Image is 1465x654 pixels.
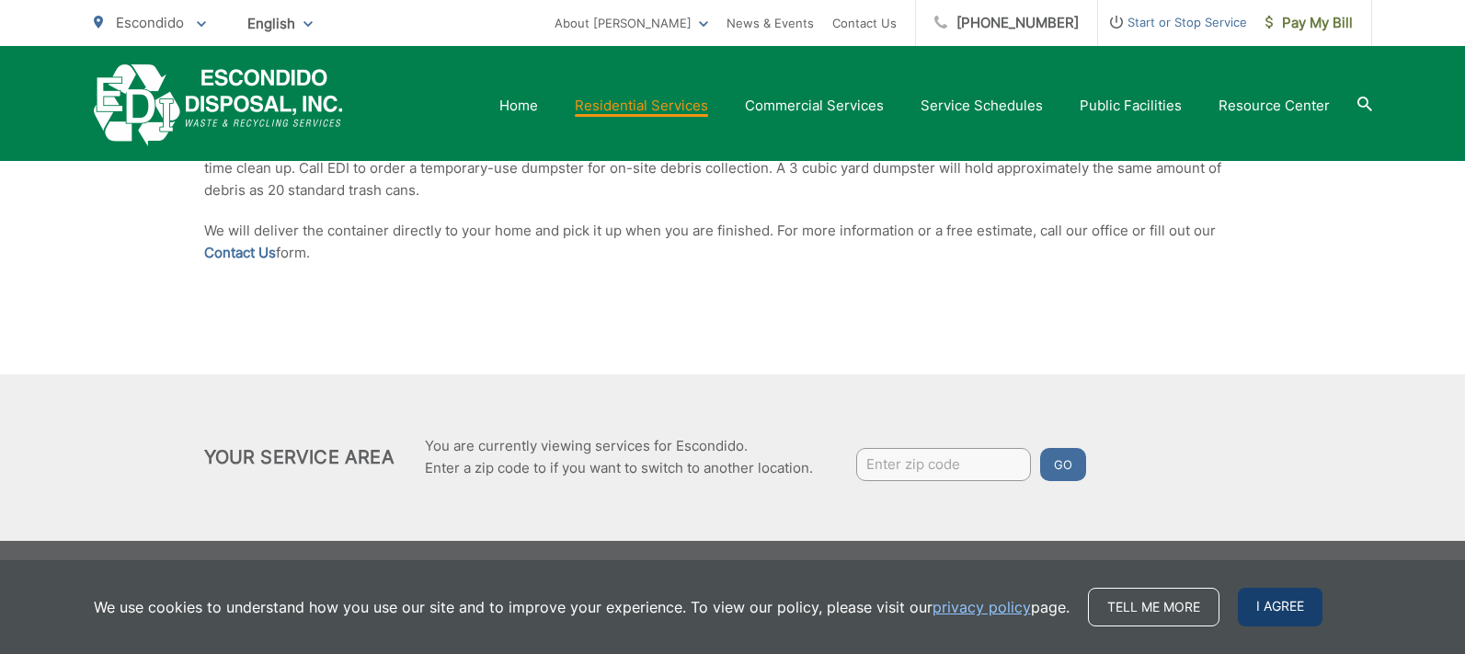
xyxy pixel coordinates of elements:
[204,220,1262,264] p: We will deliver the container directly to your home and pick it up when you are finished. For mor...
[1265,12,1353,34] span: Pay My Bill
[234,7,326,40] span: English
[832,12,897,34] a: Contact Us
[727,12,814,34] a: News & Events
[94,596,1070,618] p: We use cookies to understand how you use our site and to improve your experience. To view our pol...
[204,242,276,264] a: Contact Us
[1219,95,1330,117] a: Resource Center
[921,95,1043,117] a: Service Schedules
[116,14,184,31] span: Escondido
[856,448,1031,481] input: Enter zip code
[1080,95,1182,117] a: Public Facilities
[499,95,538,117] a: Home
[204,446,395,468] h2: Your Service Area
[933,596,1031,618] a: privacy policy
[1040,448,1086,481] button: Go
[1238,588,1322,626] span: I agree
[425,435,813,479] p: You are currently viewing services for Escondido. Enter a zip code to if you want to switch to an...
[575,95,708,117] a: Residential Services
[204,135,1262,201] p: Are you planning a home improvement or yard clean-up project? Get a bin to throw it in! Temporary...
[745,95,884,117] a: Commercial Services
[94,64,343,146] a: EDCD logo. Return to the homepage.
[1088,588,1219,626] a: Tell me more
[555,12,708,34] a: About [PERSON_NAME]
